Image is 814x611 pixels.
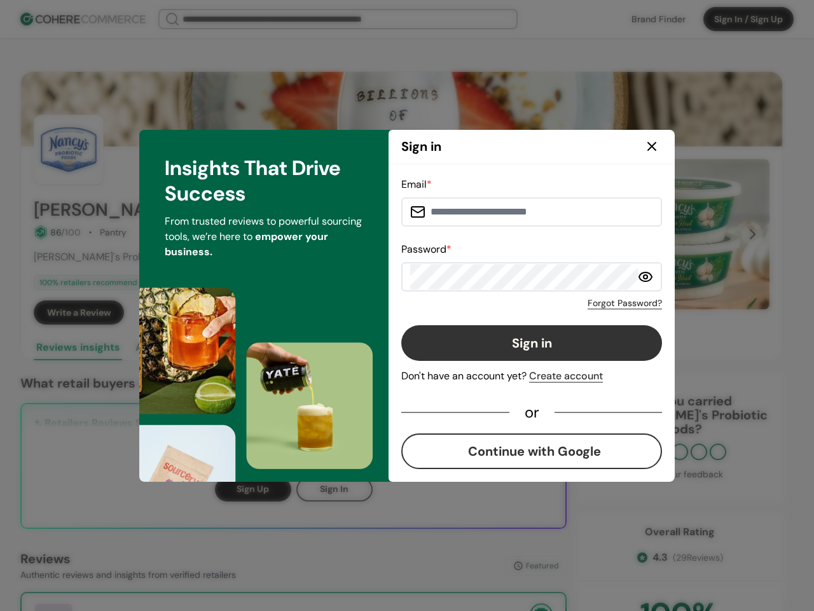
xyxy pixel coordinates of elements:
[401,433,662,469] button: Continue with Google
[165,230,328,258] span: empower your business.
[165,214,363,260] p: From trusted reviews to powerful sourcing tools, we’re here to
[165,155,363,206] div: Insights That Drive Success
[529,369,603,384] div: Create account
[588,297,662,310] a: Forgot Password?
[401,178,432,191] label: Email
[401,242,452,256] label: Password
[401,325,662,361] button: Sign in
[509,407,555,418] div: or
[401,369,662,384] div: Don't have an account yet?
[401,137,441,156] div: Sign in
